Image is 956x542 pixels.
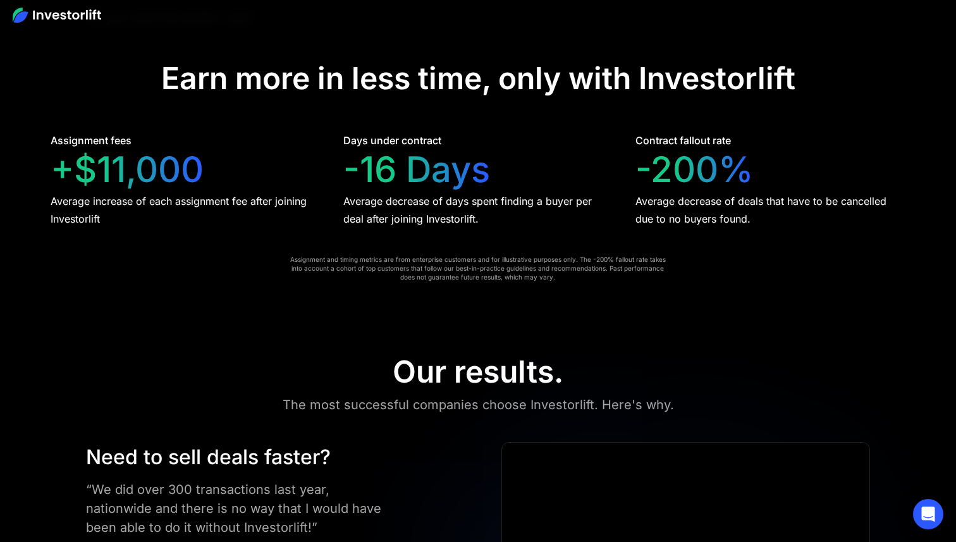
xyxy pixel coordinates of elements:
[161,60,795,97] div: Earn more in less time, only with Investorlift
[343,149,490,191] div: -16 Days
[51,133,132,148] div: Assignment fees
[283,395,674,415] div: The most successful companies choose Investorlift. Here's why.
[635,133,731,148] div: Contract fallout rate
[635,192,905,228] div: Average decrease of deals that have to be cancelled due to no buyers found.
[913,499,943,529] div: Open Intercom Messenger
[343,192,613,228] div: Average decrease of days spent finding a buyer per deal after joining Investorlift.
[86,442,398,472] div: Need to sell deals faster?
[287,255,670,281] div: Assignment and timing metrics are from enterprise customers and for illustrative purposes only. T...
[393,354,563,390] div: Our results.
[635,149,754,191] div: -200%
[51,149,204,191] div: +$11,000
[343,133,441,148] div: Days under contract
[51,192,321,228] div: Average increase of each assignment fee after joining Investorlift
